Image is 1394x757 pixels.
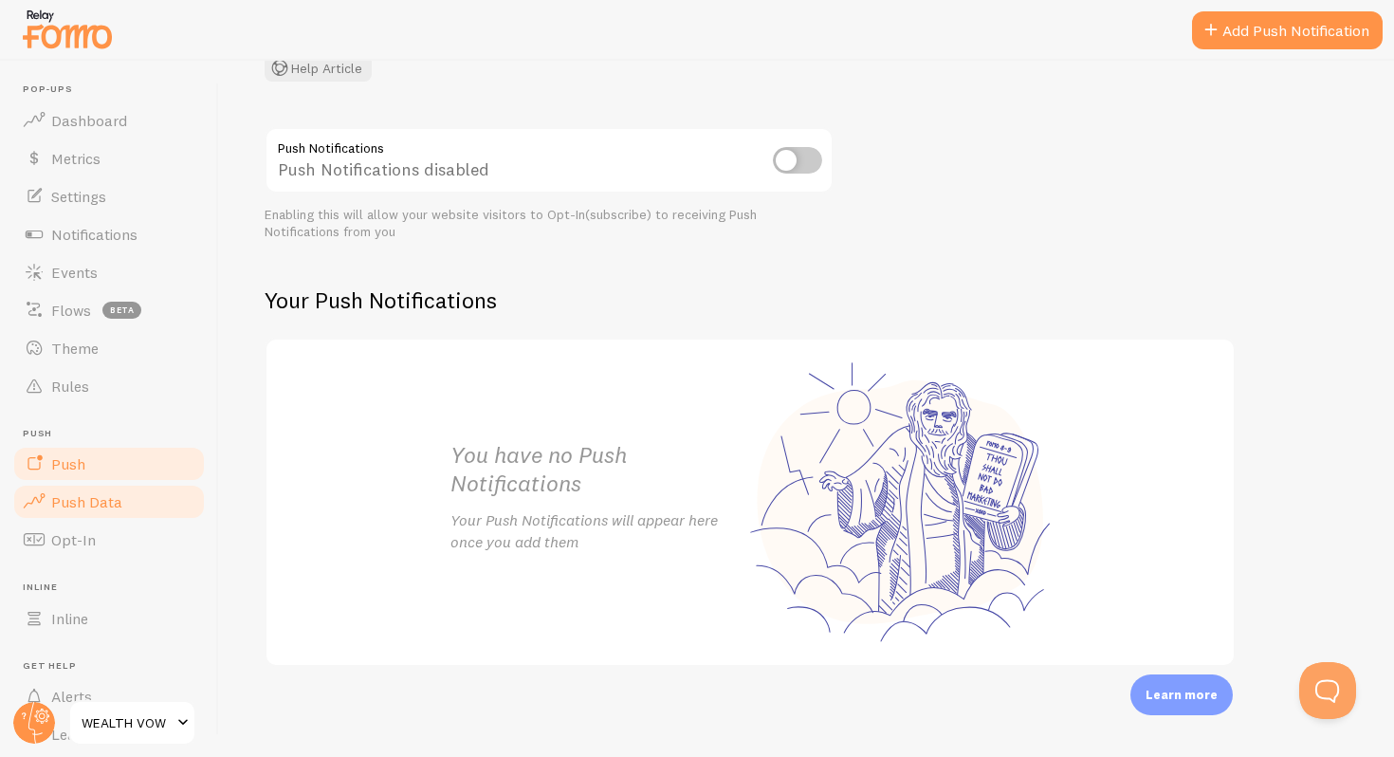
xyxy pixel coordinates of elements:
p: Your Push Notifications will appear here once you add them [450,509,750,553]
a: Theme [11,329,207,367]
span: Opt-In [51,530,96,549]
a: Push [11,445,207,483]
iframe: Help Scout Beacon - Open [1299,662,1356,719]
p: Learn more [1146,686,1218,704]
span: beta [102,302,141,319]
span: Settings [51,187,106,206]
span: Alerts [51,687,92,706]
a: Events [11,253,207,291]
a: Flows beta [11,291,207,329]
a: Notifications [11,215,207,253]
span: Dashboard [51,111,127,130]
span: Push [51,454,85,473]
a: Metrics [11,139,207,177]
span: WEALTH VOW [82,711,172,734]
a: Rules [11,367,207,405]
span: Get Help [23,660,207,673]
span: Inline [23,582,207,594]
span: Metrics [51,149,101,168]
div: Enabling this will allow your website visitors to Opt-In(subscribe) to receiving Push Notificatio... [265,207,834,240]
span: Push Data [51,492,122,511]
span: Pop-ups [23,83,207,96]
span: Flows [51,301,91,320]
span: Rules [51,377,89,396]
a: Opt-In [11,521,207,559]
a: Dashboard [11,102,207,139]
span: Push [23,428,207,440]
a: Alerts [11,677,207,715]
span: Theme [51,339,99,358]
span: Events [51,263,98,282]
span: Notifications [51,225,138,244]
button: Help Article [265,55,372,82]
h2: You have no Push Notifications [450,440,750,499]
a: Push Data [11,483,207,521]
div: Push Notifications disabled [265,127,834,196]
a: WEALTH VOW [68,700,196,746]
img: fomo-relay-logo-orange.svg [20,5,115,53]
span: Inline [51,609,88,628]
div: Learn more [1130,674,1233,715]
h2: Your Push Notifications [265,286,1236,315]
a: Inline [11,600,207,637]
a: Settings [11,177,207,215]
